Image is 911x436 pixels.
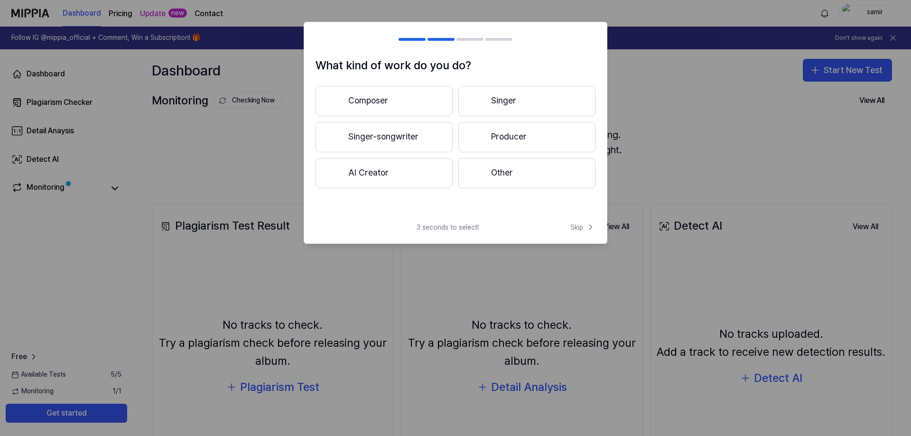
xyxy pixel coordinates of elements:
button: Composer [316,86,453,116]
span: Skip [570,223,595,232]
h1: What kind of work do you do? [316,56,595,74]
button: Producer [458,122,595,152]
span: 3 seconds to select! [417,223,479,232]
button: AI Creator [316,158,453,188]
button: Skip [568,223,595,232]
button: Other [458,158,595,188]
button: Singer-songwriter [316,122,453,152]
button: Singer [458,86,595,116]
